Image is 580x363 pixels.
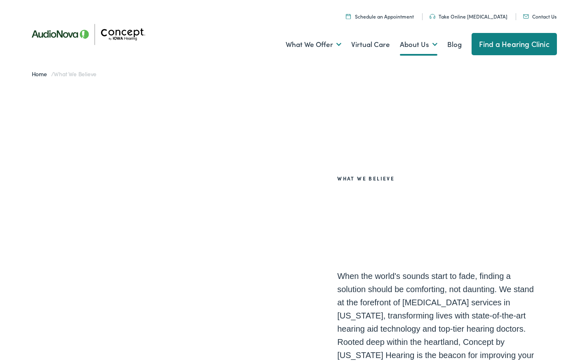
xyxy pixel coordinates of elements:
img: A calendar icon to schedule an appointment at Concept by Iowa Hearing. [346,14,351,19]
img: utility icon [430,14,435,19]
a: About Us [400,29,437,60]
img: utility icon [523,14,529,19]
a: Take Online [MEDICAL_DATA] [430,13,507,20]
a: Schedule an Appointment [346,13,414,20]
a: Blog [447,29,462,60]
a: Virtual Care [351,29,390,60]
a: Contact Us [523,13,557,20]
h2: What We Believe [337,176,535,181]
a: What We Offer [286,29,341,60]
a: Find a Hearing Clinic [472,33,557,55]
